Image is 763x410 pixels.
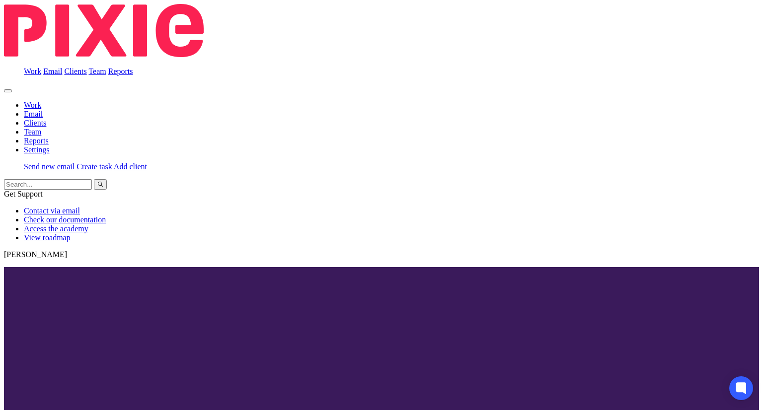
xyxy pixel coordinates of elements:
a: Reports [24,137,49,145]
a: Email [24,110,43,118]
a: Clients [64,67,86,75]
a: Reports [108,67,133,75]
a: Create task [76,162,112,171]
a: Contact via email [24,206,80,215]
button: Search [94,179,107,190]
a: Team [24,128,41,136]
a: Work [24,101,41,109]
a: Check our documentation [24,215,106,224]
a: Work [24,67,41,75]
a: Send new email [24,162,75,171]
a: Email [43,67,62,75]
p: [PERSON_NAME] [4,250,759,259]
img: Pixie [4,4,204,57]
a: Clients [24,119,46,127]
input: Search [4,179,92,190]
a: View roadmap [24,233,71,242]
a: Settings [24,145,50,154]
a: Team [88,67,106,75]
a: Access the academy [24,224,88,233]
span: Get Support [4,190,43,198]
a: Add client [114,162,147,171]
